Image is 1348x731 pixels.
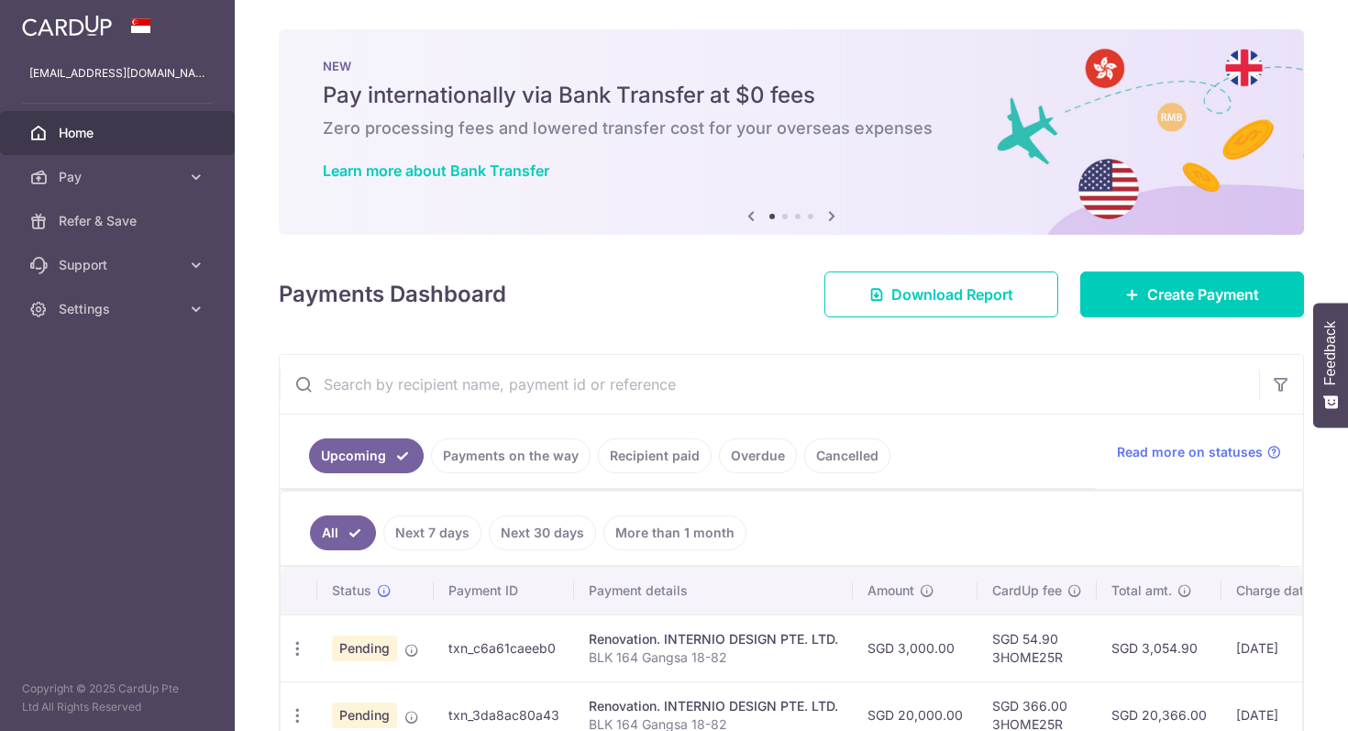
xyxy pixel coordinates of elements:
[891,283,1013,305] span: Download Report
[383,515,481,550] a: Next 7 days
[867,581,914,600] span: Amount
[279,278,506,311] h4: Payments Dashboard
[323,59,1260,73] p: NEW
[323,81,1260,110] h5: Pay internationally via Bank Transfer at $0 fees
[59,168,180,186] span: Pay
[434,567,574,615] th: Payment ID
[589,648,838,667] p: BLK 164 Gangsa 18-82
[59,124,180,142] span: Home
[598,438,712,473] a: Recipient paid
[1111,581,1172,600] span: Total amt.
[589,630,838,648] div: Renovation. INTERNIO DESIGN PTE. LTD.
[1080,271,1304,317] a: Create Payment
[1313,303,1348,427] button: Feedback - Show survey
[431,438,591,473] a: Payments on the way
[332,703,397,728] span: Pending
[489,515,596,550] a: Next 30 days
[589,697,838,715] div: Renovation. INTERNIO DESIGN PTE. LTD.
[853,615,978,681] td: SGD 3,000.00
[59,212,180,230] span: Refer & Save
[434,615,574,681] td: txn_c6a61caeeb0
[332,581,371,600] span: Status
[29,64,205,83] p: [EMAIL_ADDRESS][DOMAIN_NAME]
[59,256,180,274] span: Support
[1236,581,1311,600] span: Charge date
[804,438,890,473] a: Cancelled
[309,438,424,473] a: Upcoming
[310,515,376,550] a: All
[824,271,1058,317] a: Download Report
[332,636,397,661] span: Pending
[22,15,112,37] img: CardUp
[323,161,549,180] a: Learn more about Bank Transfer
[603,515,746,550] a: More than 1 month
[719,438,797,473] a: Overdue
[1097,615,1221,681] td: SGD 3,054.90
[323,117,1260,139] h6: Zero processing fees and lowered transfer cost for your overseas expenses
[574,567,853,615] th: Payment details
[280,355,1259,414] input: Search by recipient name, payment id or reference
[279,29,1304,235] img: Bank transfer banner
[1221,615,1346,681] td: [DATE]
[1117,443,1281,461] a: Read more on statuses
[1322,321,1339,385] span: Feedback
[978,615,1097,681] td: SGD 54.90 3HOME25R
[1147,283,1259,305] span: Create Payment
[59,300,180,318] span: Settings
[992,581,1062,600] span: CardUp fee
[1117,443,1263,461] span: Read more on statuses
